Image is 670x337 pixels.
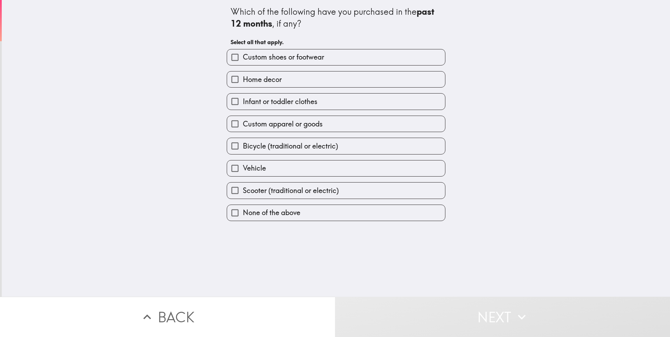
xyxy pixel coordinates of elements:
[227,160,445,176] button: Vehicle
[243,119,323,129] span: Custom apparel or goods
[227,183,445,198] button: Scooter (traditional or electric)
[227,116,445,132] button: Custom apparel or goods
[227,205,445,221] button: None of the above
[243,208,300,218] span: None of the above
[227,71,445,87] button: Home decor
[227,138,445,154] button: Bicycle (traditional or electric)
[243,186,339,195] span: Scooter (traditional or electric)
[231,38,442,46] h6: Select all that apply.
[243,97,317,106] span: Infant or toddler clothes
[227,94,445,109] button: Infant or toddler clothes
[231,6,436,29] b: past 12 months
[243,52,324,62] span: Custom shoes or footwear
[243,75,282,84] span: Home decor
[243,141,338,151] span: Bicycle (traditional or electric)
[335,297,670,337] button: Next
[231,6,442,29] div: Which of the following have you purchased in the , if any?
[243,163,266,173] span: Vehicle
[227,49,445,65] button: Custom shoes or footwear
